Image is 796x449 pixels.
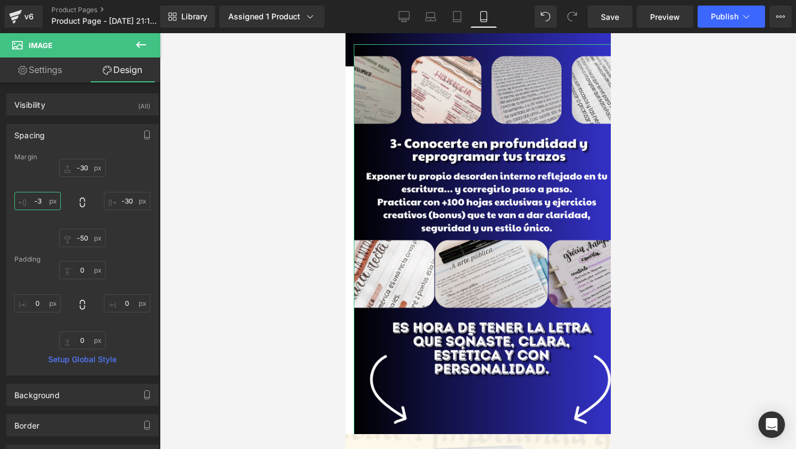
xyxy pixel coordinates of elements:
span: Library [181,12,207,22]
input: 0 [104,294,150,312]
a: Product Pages [51,6,179,14]
div: (All) [138,94,150,112]
a: Setup Global Style [14,355,150,364]
span: Preview [650,11,680,23]
span: Product Page - [DATE] 21:18:06 [51,17,158,25]
a: Laptop [417,6,444,28]
input: 0 [59,331,106,349]
input: 0 [59,159,106,177]
a: v6 [4,6,43,28]
button: Redo [561,6,583,28]
button: Undo [535,6,557,28]
input: 0 [14,294,61,312]
button: More [769,6,792,28]
input: 0 [59,261,106,279]
div: Visibility [14,94,45,109]
button: Publish [698,6,765,28]
a: Mobile [470,6,497,28]
span: Save [601,11,619,23]
a: New Library [160,6,215,28]
div: Assigned 1 Product [228,11,316,22]
div: Padding [14,255,150,263]
div: Margin [14,153,150,161]
div: v6 [22,9,36,24]
div: Background [14,384,60,400]
input: 0 [104,192,150,210]
input: 0 [14,192,61,210]
input: 0 [59,229,106,247]
a: Design [82,58,163,82]
span: Image [29,41,53,50]
a: Tablet [444,6,470,28]
div: Border [14,415,39,430]
div: Spacing [14,124,45,140]
div: Open Intercom Messenger [758,411,785,438]
a: Preview [637,6,693,28]
a: Desktop [391,6,417,28]
span: Publish [711,12,739,21]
